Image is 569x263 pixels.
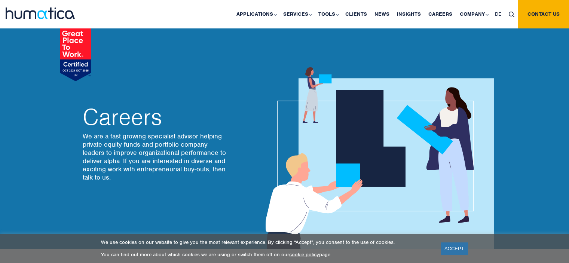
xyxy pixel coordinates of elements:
[441,242,468,255] a: ACCEPT
[83,106,229,128] h2: Careers
[289,251,319,258] a: cookie policy
[101,239,431,245] p: We use cookies on our website to give you the most relevant experience. By clicking “Accept”, you...
[259,67,494,249] img: about_banner1
[101,251,431,258] p: You can find out more about which cookies we are using or switch them off on our page.
[6,7,75,19] img: logo
[495,11,501,17] span: DE
[83,132,229,181] p: We are a fast growing specialist advisor helping private equity funds and portfolio company leade...
[509,12,514,17] img: search_icon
